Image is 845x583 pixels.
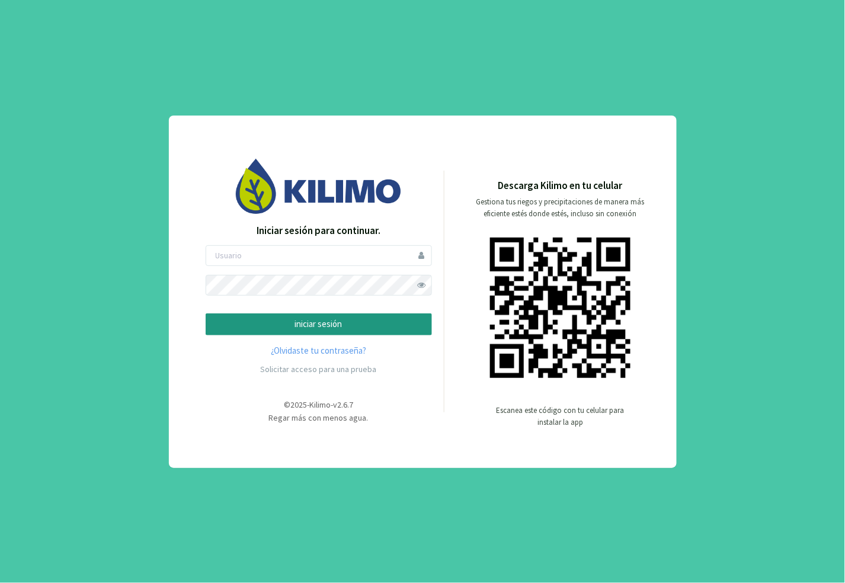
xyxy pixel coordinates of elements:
span: Kilimo [309,399,331,410]
span: - [331,399,333,410]
p: Gestiona tus riegos y precipitaciones de manera más eficiente estés donde estés, incluso sin cone... [469,196,652,220]
a: ¿Olvidaste tu contraseña? [206,344,432,358]
span: 2025 [290,399,307,410]
span: v2.6.7 [333,399,353,410]
img: Image [236,159,402,214]
p: iniciar sesión [216,318,422,331]
p: Descarga Kilimo en tu celular [498,178,623,194]
span: - [307,399,309,410]
span: Regar más con menos agua. [269,412,369,423]
input: Usuario [206,245,432,266]
span: © [284,399,290,410]
img: qr code [490,238,630,378]
button: iniciar sesión [206,313,432,335]
p: Escanea este código con tu celular para instalar la app [495,405,626,428]
p: Iniciar sesión para continuar. [206,223,432,239]
a: Solicitar acceso para una prueba [261,364,377,374]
